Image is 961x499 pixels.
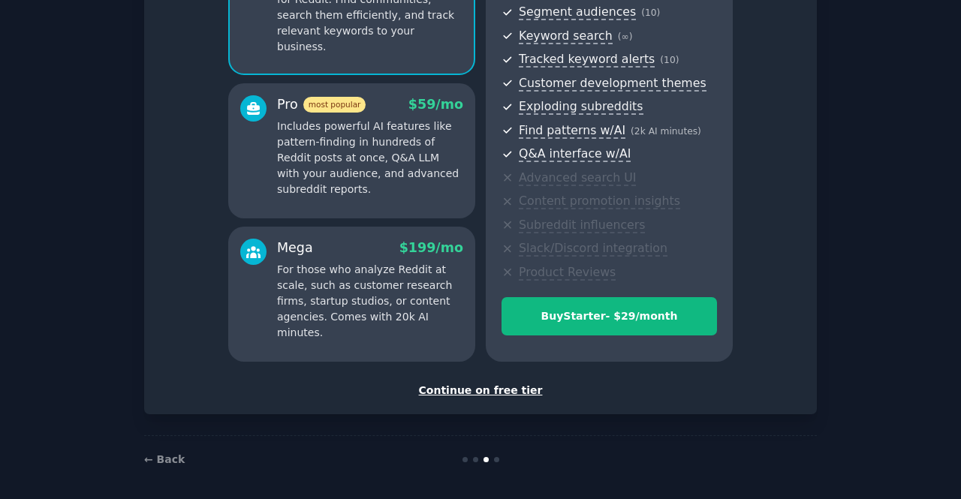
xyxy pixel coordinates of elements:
span: Content promotion insights [519,194,680,209]
div: Buy Starter - $ 29 /month [502,308,716,324]
div: Continue on free tier [160,383,801,398]
span: Find patterns w/AI [519,123,625,139]
div: Pro [277,95,366,114]
span: ( ∞ ) [618,32,633,42]
p: For those who analyze Reddit at scale, such as customer research firms, startup studios, or conte... [277,262,463,341]
span: Q&A interface w/AI [519,146,631,162]
span: Subreddit influencers [519,218,645,233]
span: $ 199 /mo [399,240,463,255]
p: Includes powerful AI features like pattern-finding in hundreds of Reddit posts at once, Q&A LLM w... [277,119,463,197]
span: $ 59 /mo [408,97,463,112]
div: Mega [277,239,313,257]
span: most popular [303,97,366,113]
span: ( 10 ) [641,8,660,18]
span: Customer development themes [519,76,706,92]
a: ← Back [144,453,185,465]
span: Slack/Discord integration [519,241,667,257]
span: ( 10 ) [660,55,679,65]
button: BuyStarter- $29/month [502,297,717,335]
span: Segment audiences [519,5,636,20]
span: Exploding subreddits [519,99,643,115]
span: Advanced search UI [519,170,636,186]
span: Product Reviews [519,265,616,281]
span: Tracked keyword alerts [519,52,655,68]
span: Keyword search [519,29,613,44]
span: ( 2k AI minutes ) [631,126,701,137]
